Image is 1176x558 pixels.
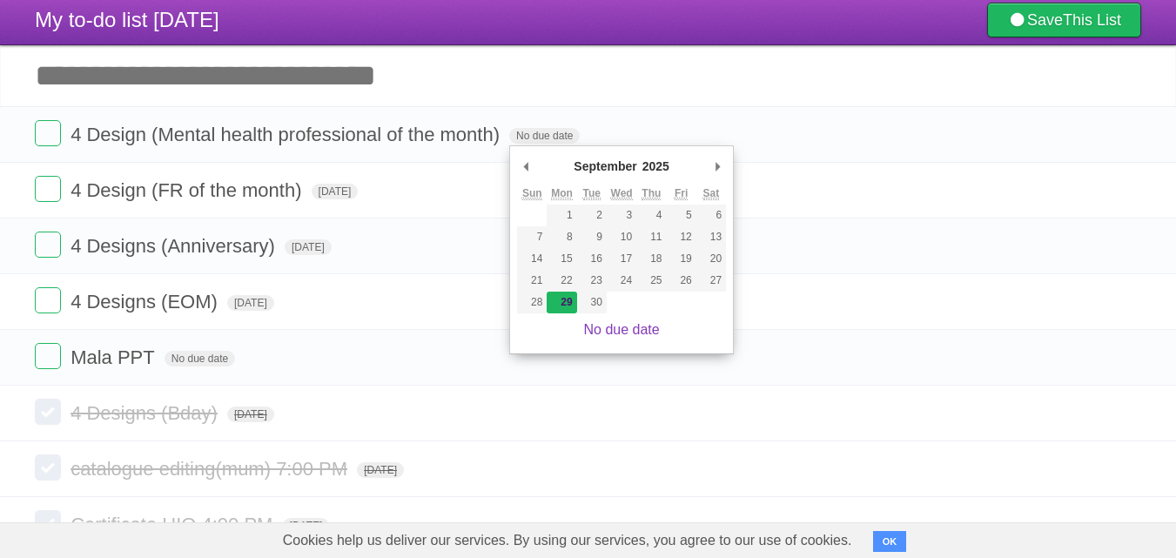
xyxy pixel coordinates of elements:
[547,292,576,313] button: 29
[636,226,666,248] button: 11
[35,8,219,31] span: My to-do list [DATE]
[611,187,633,200] abbr: Wednesday
[35,454,61,481] label: Done
[522,187,542,200] abbr: Sunday
[71,514,277,535] span: Certificate HIO 4:00 PM
[35,510,61,536] label: Done
[709,153,726,179] button: Next Month
[35,176,61,202] label: Done
[667,226,696,248] button: 12
[577,248,607,270] button: 16
[35,287,61,313] label: Done
[571,153,639,179] div: September
[607,226,636,248] button: 10
[577,205,607,226] button: 2
[696,270,726,292] button: 27
[357,462,404,478] span: [DATE]
[636,270,666,292] button: 25
[517,270,547,292] button: 21
[696,205,726,226] button: 6
[517,153,534,179] button: Previous Month
[283,518,330,534] span: [DATE]
[703,187,720,200] abbr: Saturday
[696,248,726,270] button: 20
[696,226,726,248] button: 13
[71,346,159,368] span: Mala PPT
[265,523,870,558] span: Cookies help us deliver our services. By using our services, you agree to our use of cookies.
[636,248,666,270] button: 18
[667,205,696,226] button: 5
[35,399,61,425] label: Done
[667,248,696,270] button: 19
[607,248,636,270] button: 17
[71,179,306,201] span: 4 Design (FR of the month)
[312,184,359,199] span: [DATE]
[71,402,222,424] span: 4 Designs (Bday)
[640,153,672,179] div: 2025
[71,124,504,145] span: 4 Design (Mental health professional of the month)
[71,291,222,313] span: 4 Designs (EOM)
[35,120,61,146] label: Done
[636,205,666,226] button: 4
[517,248,547,270] button: 14
[584,322,660,337] a: No due date
[35,232,61,258] label: Done
[642,187,661,200] abbr: Thursday
[227,295,274,311] span: [DATE]
[607,270,636,292] button: 24
[577,270,607,292] button: 23
[987,3,1141,37] a: SaveThis List
[227,407,274,422] span: [DATE]
[667,270,696,292] button: 26
[509,128,580,144] span: No due date
[873,531,907,552] button: OK
[547,205,576,226] button: 1
[517,226,547,248] button: 7
[577,226,607,248] button: 9
[285,239,332,255] span: [DATE]
[583,187,601,200] abbr: Tuesday
[1063,11,1121,29] b: This List
[675,187,688,200] abbr: Friday
[607,205,636,226] button: 3
[547,248,576,270] button: 15
[165,351,235,366] span: No due date
[71,235,279,257] span: 4 Designs (Anniversary)
[35,343,61,369] label: Done
[551,187,573,200] abbr: Monday
[71,458,352,480] span: catalogue editing(mum) 7:00 PM
[547,270,576,292] button: 22
[547,226,576,248] button: 8
[577,292,607,313] button: 30
[517,292,547,313] button: 28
